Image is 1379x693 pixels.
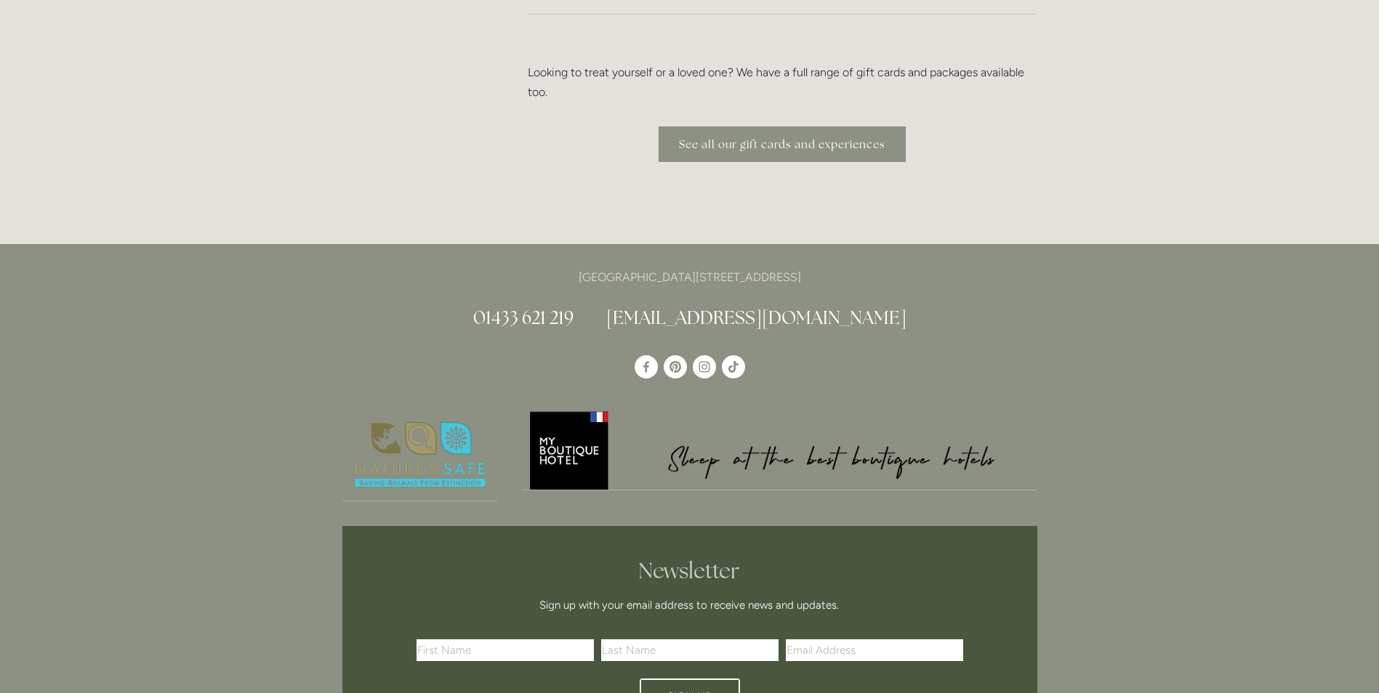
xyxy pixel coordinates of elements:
a: 01433 621 219 [473,306,574,329]
a: Pinterest [664,355,687,378]
p: Looking to treat yourself or a loved one? We have a full range of gift cards and packages availab... [528,62,1037,102]
h2: Newsletter [422,558,958,584]
input: Email Address [786,639,963,661]
a: See all our gift cards and experiences [659,126,906,162]
a: [EMAIL_ADDRESS][DOMAIN_NAME] [606,306,906,329]
a: Nature's Safe - Logo [342,409,498,501]
p: [GEOGRAPHIC_DATA][STREET_ADDRESS] [342,267,1037,287]
p: Sign up with your email address to receive news and updates. [422,596,958,614]
img: Nature's Safe - Logo [342,409,498,500]
input: Last Name [601,639,779,661]
input: First Name [417,639,594,661]
img: My Boutique Hotel - Logo [522,409,1037,490]
a: TikTok [722,355,745,378]
a: My Boutique Hotel - Logo [522,409,1037,490]
a: Instagram [693,355,716,378]
a: Losehill House Hotel & Spa [635,355,658,378]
